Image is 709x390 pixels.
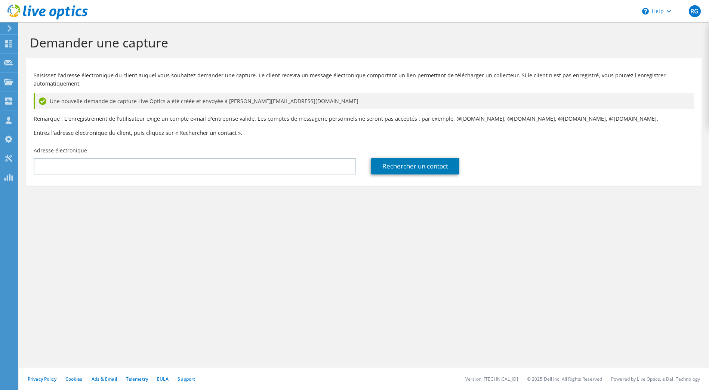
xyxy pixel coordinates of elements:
a: Support [178,376,195,382]
a: Telemetry [126,376,148,382]
li: Version: [TECHNICAL_ID] [465,376,518,382]
h1: Demander une capture [30,35,694,50]
a: Ads & Email [92,376,117,382]
p: Remarque : L'enregistrement de l'utilisateur exige un compte e-mail d'entreprise valide. Les comp... [34,115,694,123]
li: Powered by Live Optics, a Dell Technology [611,376,700,382]
p: Saisissez l'adresse électronique du client auquel vous souhaitez demander une capture. Le client ... [34,71,694,88]
label: Adresse électronique [34,147,87,154]
li: © 2025 Dell Inc. All Rights Reserved [527,376,602,382]
a: Cookies [65,376,83,382]
a: Privacy Policy [28,376,56,382]
svg: \n [642,8,649,15]
a: EULA [157,376,169,382]
a: Rechercher un contact [371,158,459,174]
span: Une nouvelle demande de capture Live Optics a été créée et envoyée à [PERSON_NAME][EMAIL_ADDRESS]... [50,97,358,105]
span: RG [689,5,701,17]
h3: Entrez l'adresse électronique du client, puis cliquez sur « Rechercher un contact ». [34,129,694,137]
